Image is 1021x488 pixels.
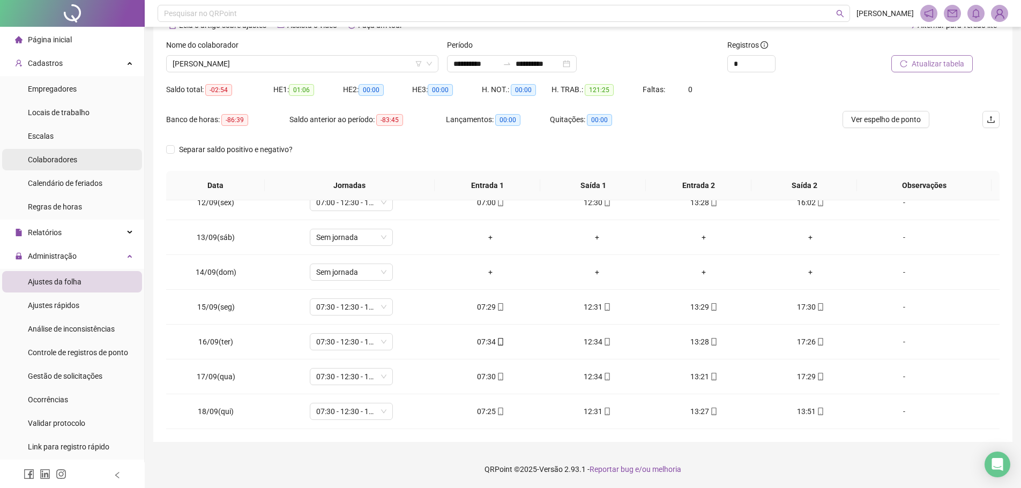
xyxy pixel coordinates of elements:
[316,299,386,315] span: 07:30 - 12:30 - 13:30 - 17:30
[316,334,386,350] span: 07:30 - 12:30 - 13:30 - 17:30
[816,373,824,380] span: mobile
[446,231,535,243] div: +
[28,132,54,140] span: Escalas
[446,336,535,348] div: 07:34
[709,303,718,311] span: mobile
[646,171,751,200] th: Entrada 2
[590,465,681,474] span: Reportar bug e/ou melhoria
[912,58,964,70] span: Atualizar tabela
[28,85,77,93] span: Empregadores
[197,198,234,207] span: 12/09(sex)
[197,303,235,311] span: 15/09(seg)
[851,114,921,125] span: Ver espelho de ponto
[587,114,612,126] span: 00:00
[924,9,934,18] span: notification
[28,228,62,237] span: Relatórios
[426,61,433,67] span: down
[446,301,535,313] div: 07:29
[766,197,855,208] div: 16:02
[992,5,1008,21] img: 86506
[856,7,914,19] span: [PERSON_NAME]
[659,371,749,382] div: 13:21
[495,114,520,126] span: 00:00
[15,229,23,236] span: file
[114,471,121,479] span: left
[412,84,482,96] div: HE 3:
[56,469,66,479] span: instagram
[659,336,749,348] div: 13:28
[316,369,386,385] span: 07:30 - 12:30 - 13:30 - 17:30
[446,406,535,417] div: 07:25
[766,231,855,243] div: +
[540,171,646,200] th: Saída 1
[482,84,552,96] div: H. NOT.:
[435,171,540,200] th: Entrada 1
[376,114,403,126] span: -83:45
[873,301,936,313] div: -
[971,9,981,18] span: bell
[539,465,563,474] span: Versão
[857,171,992,200] th: Observações
[316,403,386,419] span: 07:30 - 12:30 - 13:30 - 17:30
[761,41,768,49] span: info-circle
[766,406,855,417] div: 13:51
[873,406,936,417] div: -
[205,84,232,96] span: -02:54
[221,114,248,126] span: -86:39
[173,56,432,72] span: MARIA ZELIA DE JESUS SILVA
[289,84,314,96] span: 01:06
[843,111,929,128] button: Ver espelho de ponto
[553,231,642,243] div: +
[709,199,718,206] span: mobile
[553,371,642,382] div: 12:34
[447,39,480,51] label: Período
[265,171,435,200] th: Jornadas
[197,233,235,242] span: 13/09(sáb)
[415,61,422,67] span: filter
[766,301,855,313] div: 17:30
[873,371,936,382] div: -
[873,197,936,208] div: -
[28,442,109,451] span: Link para registro rápido
[446,371,535,382] div: 07:30
[15,36,23,43] span: home
[985,452,1010,477] div: Open Intercom Messenger
[316,194,386,211] span: 07:00 - 12:30 - 13:30 - 16:00
[816,408,824,415] span: mobile
[28,301,79,310] span: Ajustes rápidos
[602,303,611,311] span: mobile
[316,264,386,280] span: Sem jornada
[166,39,245,51] label: Nome do colaborador
[553,406,642,417] div: 12:31
[873,336,936,348] div: -
[28,419,85,427] span: Validar protocolo
[987,115,995,124] span: upload
[28,325,115,333] span: Análise de inconsistências
[816,338,824,346] span: mobile
[24,469,34,479] span: facebook
[198,407,234,416] span: 18/09(qui)
[28,395,68,404] span: Ocorrências
[28,252,77,260] span: Administração
[503,59,511,68] span: to
[727,39,768,51] span: Registros
[446,266,535,278] div: +
[28,202,82,211] span: Regras de horas
[496,199,504,206] span: mobile
[197,372,235,381] span: 17/09(qua)
[816,199,824,206] span: mobile
[553,336,642,348] div: 12:34
[553,301,642,313] div: 12:31
[602,338,611,346] span: mobile
[948,9,957,18] span: mail
[273,84,343,96] div: HE 1:
[709,373,718,380] span: mobile
[28,277,81,286] span: Ajustes da folha
[553,266,642,278] div: +
[585,84,614,96] span: 121:25
[659,197,749,208] div: 13:28
[766,371,855,382] div: 17:29
[552,84,643,96] div: H. TRAB.:
[602,373,611,380] span: mobile
[816,303,824,311] span: mobile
